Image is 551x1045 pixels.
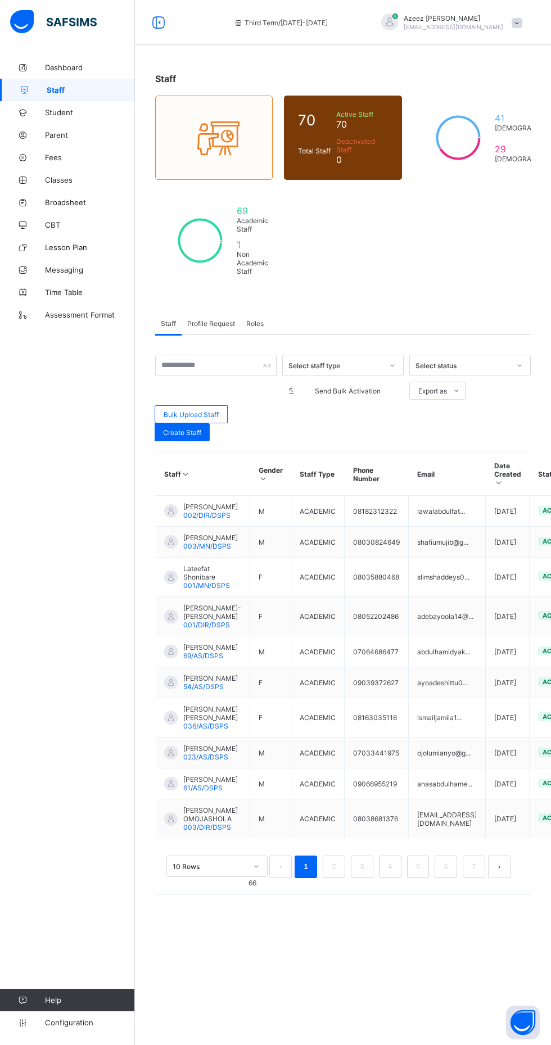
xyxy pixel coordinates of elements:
span: Non Academic Staff [237,250,268,275]
span: 003/MN/DSPS [183,542,231,550]
td: [EMAIL_ADDRESS][DOMAIN_NAME] [409,799,486,839]
a: 5 [413,859,423,874]
td: ayoadeshittu0... [409,667,486,698]
span: [PERSON_NAME]-[PERSON_NAME] [183,604,241,621]
span: CBT [45,220,135,229]
td: [DATE] [486,799,530,839]
span: 023/AS/DSPS [183,753,228,761]
td: ACADEMIC [291,667,345,698]
td: F [250,558,291,597]
span: 69/AS/DSPS [183,652,223,660]
div: 10 Rows [173,862,247,871]
span: Deactivated Staff [336,137,387,154]
a: 6 [441,859,451,874]
button: prev page [269,856,292,878]
li: 3 [351,856,373,878]
td: ACADEMIC [291,636,345,667]
td: 08163035116 [345,698,409,738]
a: 2 [328,859,339,874]
td: 09066955219 [345,768,409,799]
span: Broadsheet [45,198,135,207]
span: Create Staff [163,428,201,437]
span: Staff [47,85,135,94]
span: [PERSON_NAME] [183,643,238,652]
a: 3 [356,859,367,874]
td: M [250,738,291,768]
span: Fees [45,153,135,162]
span: 001/MN/DSPS [183,581,230,590]
span: session/term information [233,19,328,27]
div: Select staff type [288,361,383,370]
span: Active Staff [336,110,387,119]
td: adebayoola14@... [409,597,486,636]
th: Date Created [486,453,530,496]
li: 7 [463,856,485,878]
button: Open asap [506,1006,540,1039]
div: Total Staff [295,144,333,158]
div: AzeezIbrahim [370,13,527,32]
td: M [250,799,291,839]
a: 1 [301,859,311,874]
div: Select status [415,361,510,370]
span: 54/AS/DSPS [183,682,224,691]
td: ACADEMIC [291,558,345,597]
span: Help [45,996,134,1005]
td: [DATE] [486,738,530,768]
span: Configuration [45,1018,134,1027]
td: [DATE] [486,597,530,636]
span: [PERSON_NAME] [183,533,238,542]
span: Export as [418,387,447,395]
span: 70 [336,119,387,130]
td: [DATE] [486,636,530,667]
td: 07033441975 [345,738,409,768]
span: Parent [45,130,135,139]
img: safsims [10,10,97,34]
span: [EMAIL_ADDRESS][DOMAIN_NAME] [404,24,503,30]
li: 上一页 [269,856,292,878]
span: Messaging [45,265,135,274]
td: F [250,667,291,698]
td: F [250,698,291,738]
i: Sort in Ascending Order [494,478,504,487]
td: M [250,496,291,527]
span: 003/DIR/DSPS [183,823,231,831]
td: slimshaddeys0... [409,558,486,597]
span: Azeez [PERSON_NAME] [404,14,503,22]
td: F [250,597,291,636]
span: 70 [298,111,331,129]
td: [DATE] [486,558,530,597]
span: [PERSON_NAME] [183,744,238,753]
a: 7 [469,859,480,874]
td: M [250,636,291,667]
td: ismailjamila1... [409,698,486,738]
span: [PERSON_NAME] OMOJASHOLA [183,806,241,823]
span: Roles [246,319,264,328]
li: 1 [295,856,317,878]
span: Time Table [45,288,135,297]
li: 4 [379,856,401,878]
td: 08030824649 [345,527,409,558]
td: [DATE] [486,527,530,558]
td: ojolumianyo@g... [409,738,486,768]
li: 6 [435,856,457,878]
i: Sort in Ascending Order [181,470,191,478]
span: Bulk Upload Staff [164,410,219,419]
td: ACADEMIC [291,768,345,799]
span: [PERSON_NAME] [183,775,238,784]
span: 036/AS/DSPS [183,722,228,730]
span: [PERSON_NAME] [PERSON_NAME] [183,705,241,722]
td: ACADEMIC [291,527,345,558]
span: Lesson Plan [45,243,135,252]
td: anasabdulhame... [409,768,486,799]
i: Sort in Ascending Order [259,474,268,483]
span: 001/DIR/DSPS [183,621,230,629]
span: 0 [336,154,387,165]
span: Classes [45,175,135,184]
span: 002/DIR/DSPS [183,511,231,519]
span: [PERSON_NAME] [183,503,238,511]
span: Profile Request [187,319,235,328]
th: Email [409,453,486,496]
td: lawalabdulfat... [409,496,486,527]
td: [DATE] [486,496,530,527]
span: Assessment Format [45,310,135,319]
